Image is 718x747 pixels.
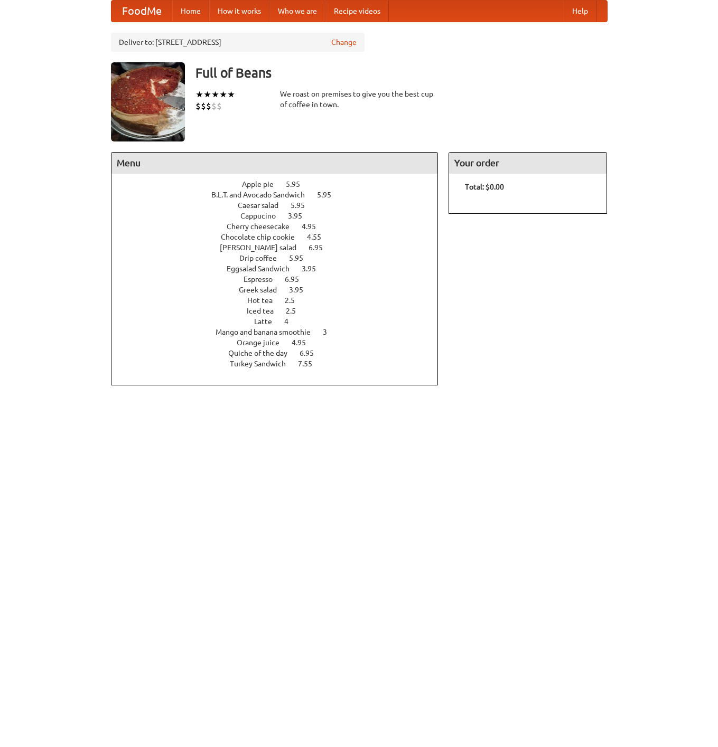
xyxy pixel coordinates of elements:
a: B.L.T. and Avocado Sandwich 5.95 [211,191,351,199]
a: Orange juice 4.95 [237,338,325,347]
span: 5.95 [317,191,342,199]
span: 3.95 [302,264,327,273]
li: $ [201,100,206,112]
span: Eggsalad Sandwich [227,264,300,273]
span: Caesar salad [238,201,289,210]
span: 4.95 [302,222,327,231]
div: Deliver to: [STREET_ADDRESS] [111,33,365,52]
span: Apple pie [242,180,284,188]
a: FoodMe [111,1,172,22]
a: Latte 4 [254,317,308,326]
span: [PERSON_NAME] salad [220,243,307,252]
a: Cherry cheesecake 4.95 [227,222,335,231]
b: Total: $0.00 [465,183,504,191]
span: Chocolate chip cookie [221,233,305,241]
span: Hot tea [247,296,283,305]
span: Drip coffee [239,254,287,262]
a: Help [564,1,596,22]
a: Cappucino 3.95 [240,212,322,220]
a: [PERSON_NAME] salad 6.95 [220,243,342,252]
span: 6.95 [300,349,324,357]
a: Recipe videos [325,1,389,22]
li: ★ [211,89,219,100]
a: Caesar salad 5.95 [238,201,324,210]
span: Mango and banana smoothie [216,328,321,336]
span: Espresso [244,275,283,283]
li: ★ [219,89,227,100]
a: Mango and banana smoothie 3 [216,328,347,336]
span: 3 [323,328,338,336]
a: Quiche of the day 6.95 [228,349,333,357]
li: $ [217,100,222,112]
a: Hot tea 2.5 [247,296,314,305]
span: Turkey Sandwich [230,360,296,368]
span: Orange juice [237,338,290,347]
a: Iced tea 2.5 [247,307,315,315]
span: 3.95 [289,286,314,294]
li: ★ [203,89,211,100]
a: Greek salad 3.95 [239,286,323,294]
span: 5.95 [286,180,311,188]
a: Turkey Sandwich 7.55 [230,360,332,368]
span: 5.95 [289,254,314,262]
h4: Menu [111,153,438,174]
a: Change [331,37,357,48]
img: angular.jpg [111,62,185,141]
h3: Full of Beans [195,62,608,83]
span: 6.95 [309,243,333,252]
li: $ [195,100,201,112]
span: 6.95 [285,275,310,283]
span: 4.95 [292,338,316,347]
div: We roast on premises to give you the best cup of coffee in town. [280,89,439,110]
span: 3.95 [288,212,313,220]
h4: Your order [449,153,607,174]
a: Espresso 6.95 [244,275,319,283]
span: 4 [284,317,299,326]
span: 2.5 [286,307,306,315]
a: Who we are [269,1,325,22]
span: Cappucino [240,212,286,220]
span: Iced tea [247,307,284,315]
span: 2.5 [285,296,305,305]
li: $ [206,100,211,112]
a: Chocolate chip cookie 4.55 [221,233,341,241]
li: ★ [227,89,235,100]
a: Apple pie 5.95 [242,180,320,188]
span: Cherry cheesecake [227,222,300,231]
span: 4.55 [307,233,332,241]
span: 7.55 [298,360,323,368]
a: Home [172,1,209,22]
span: Latte [254,317,283,326]
li: ★ [195,89,203,100]
a: How it works [209,1,269,22]
span: B.L.T. and Avocado Sandwich [211,191,315,199]
span: 5.95 [291,201,315,210]
li: $ [211,100,217,112]
a: Drip coffee 5.95 [239,254,323,262]
span: Quiche of the day [228,349,298,357]
span: Greek salad [239,286,287,294]
a: Eggsalad Sandwich 3.95 [227,264,335,273]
